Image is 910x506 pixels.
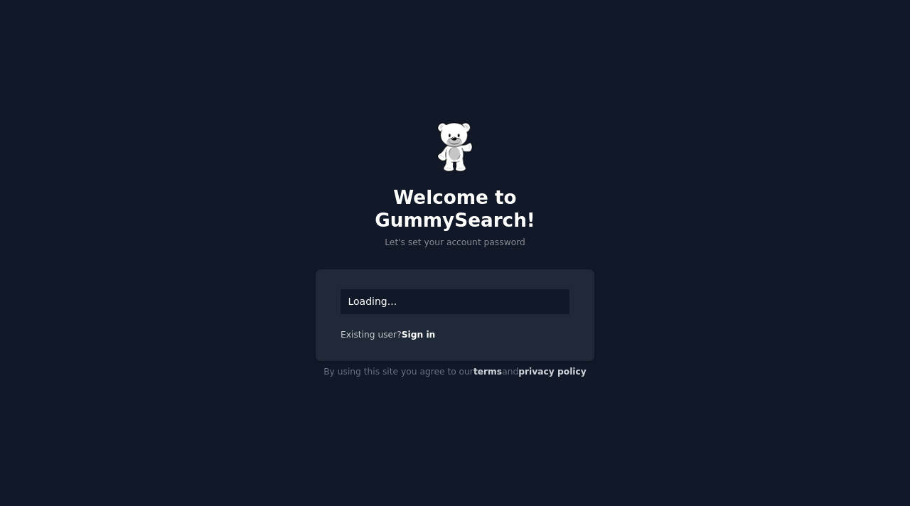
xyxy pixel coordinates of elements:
a: terms [473,367,502,377]
span: Existing user? [341,330,402,340]
img: Gummy Bear [437,122,473,172]
a: privacy policy [518,367,587,377]
h2: Welcome to GummySearch! [316,187,594,232]
a: Sign in [402,330,436,340]
p: Let's set your account password [316,237,594,249]
div: Loading... [341,289,569,314]
div: By using this site you agree to our and [316,361,594,384]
